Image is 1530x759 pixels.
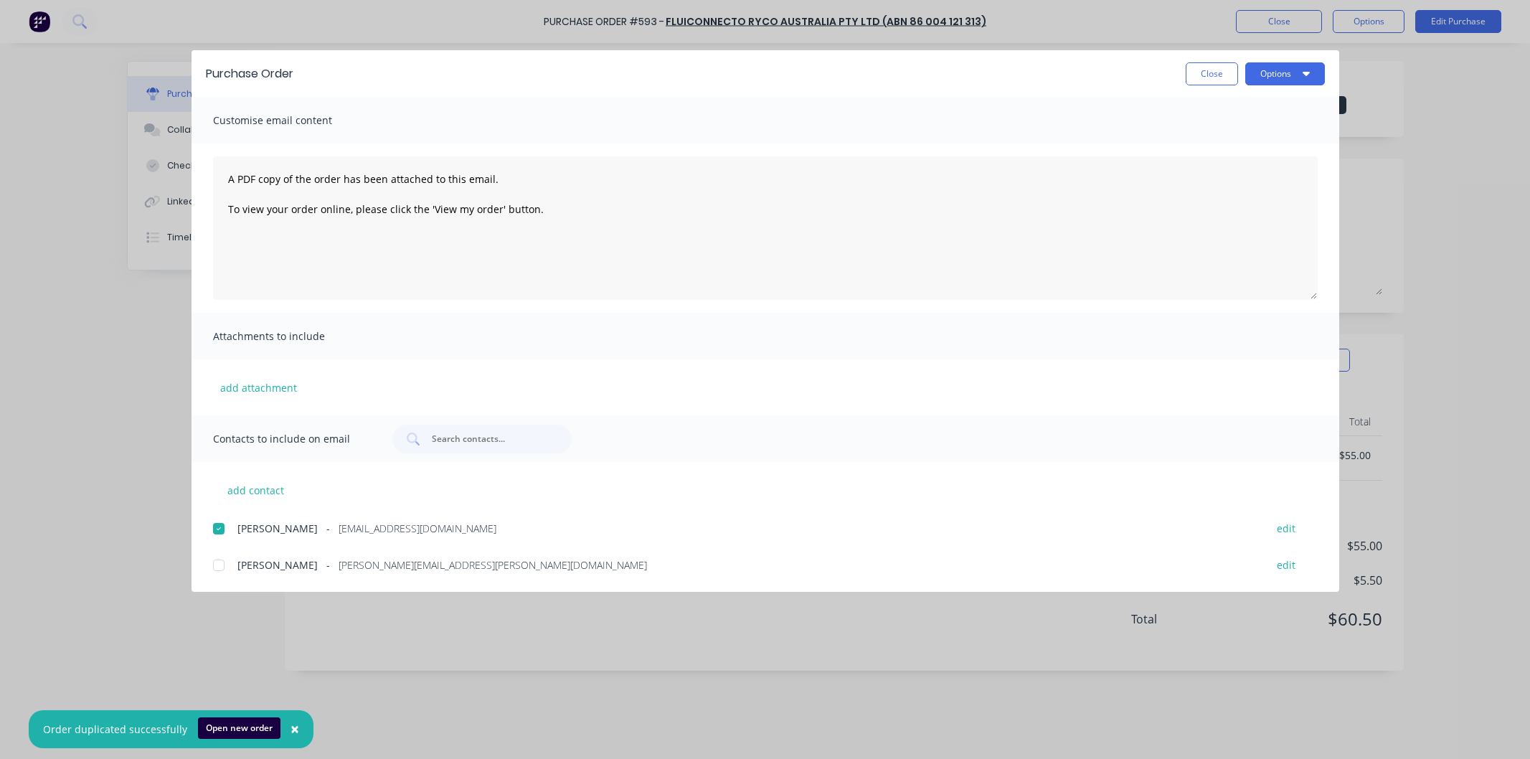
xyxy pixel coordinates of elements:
span: Attachments to include [213,326,371,346]
div: Purchase Order [206,65,293,82]
span: [EMAIL_ADDRESS][DOMAIN_NAME] [339,521,496,536]
span: Contacts to include on email [213,429,371,449]
span: Customise email content [213,110,371,131]
div: Order duplicated successfully [43,722,187,737]
span: - [326,557,330,572]
textarea: A PDF copy of the order has been attached to this email. To view your order online, please click ... [213,156,1318,300]
button: add contact [213,479,299,501]
span: [PERSON_NAME] [237,557,318,572]
span: - [326,521,330,536]
button: Options [1245,62,1325,85]
button: Close [276,712,313,747]
span: [PERSON_NAME] [237,521,318,536]
button: add attachment [213,377,304,398]
span: [PERSON_NAME][EMAIL_ADDRESS][PERSON_NAME][DOMAIN_NAME] [339,557,647,572]
button: Open new order [198,717,280,739]
span: × [291,719,299,739]
button: Close [1186,62,1238,85]
button: edit [1268,518,1304,537]
input: Search contacts... [430,432,549,446]
button: edit [1268,555,1304,575]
